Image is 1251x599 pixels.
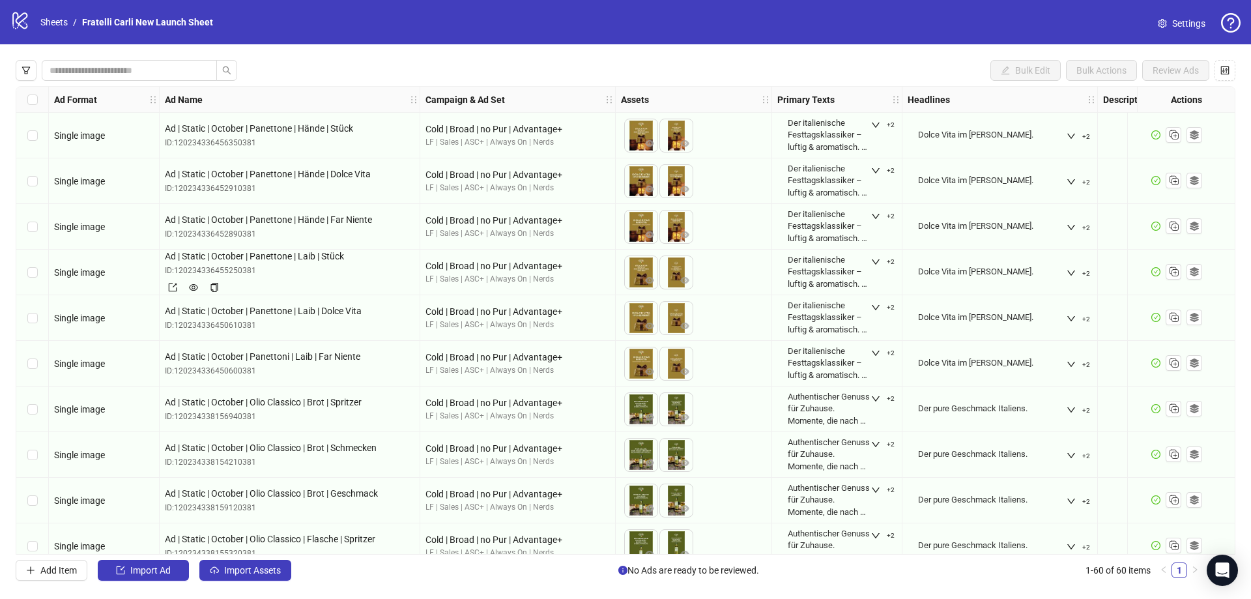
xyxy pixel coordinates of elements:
[16,478,49,523] div: Select row 9
[887,258,895,266] span: +2
[165,265,414,277] div: ID: 120234336455250381
[425,93,505,107] strong: Campaign & Ad Set
[918,175,1033,186] div: Dolce Vita im [PERSON_NAME].
[1167,310,1180,323] svg: Duplicate
[887,212,895,220] span: +2
[680,139,689,148] span: eye
[1067,177,1076,186] span: down
[1082,407,1090,415] span: +2
[165,441,414,455] span: Ad | Static | October | Olio Classico | Brot | Schmecken
[1215,60,1235,81] button: Configure table settings
[891,95,900,104] span: holder
[788,437,870,473] div: Authentischer Genuss für Zuhause. Momente, die nach [GEOGRAPHIC_DATA] schmecken – jetzt probieren.
[425,364,610,377] div: LF | Sales | ASC+ | Always On | Nerds
[1190,222,1199,231] svg: ad template
[680,458,689,467] span: eye
[165,486,414,501] span: Ad | Static | October | Olio Classico | Brot | Geschmack
[425,533,610,547] div: Cold | Broad | no Pur | Advantage+
[1094,87,1097,112] div: Resize Headlines column
[1061,129,1095,145] button: +2
[866,117,900,133] button: +2
[54,222,105,232] span: Single image
[165,456,414,469] div: ID: 120234338154210381
[1171,93,1202,107] strong: Actions
[1061,403,1095,418] button: +2
[1156,562,1172,578] button: left
[918,357,1033,369] div: Dolce Vita im [PERSON_NAME].
[871,212,880,221] span: down
[165,502,414,514] div: ID: 120234338159120381
[1167,173,1180,186] svg: Duplicate
[165,137,414,149] div: ID: 120234336456350381
[660,119,693,152] img: Asset 2
[680,230,689,239] span: eye
[165,395,414,409] span: Ad | Static | October | Olio Classico | Brot | Spritzer
[1151,130,1160,139] span: check-circle
[165,121,414,136] span: Ad | Static | October | Panettone | Hände | Stück
[54,404,105,415] span: Single image
[54,313,105,323] span: Single image
[16,158,49,204] div: Select row 2
[677,364,693,380] button: Preview
[677,136,693,152] button: Preview
[677,501,693,517] button: Preview
[425,122,610,136] div: Cold | Broad | no Pur | Advantage+
[1067,132,1076,141] span: down
[918,448,1028,460] div: Der pure Geschmack Italiens.
[625,347,657,380] img: Asset 1
[165,319,414,332] div: ID: 120234336450610381
[98,560,189,581] button: Import Ad
[1221,13,1241,33] span: question-circle
[1103,93,1155,107] strong: Descriptions
[1190,404,1199,413] svg: ad template
[1151,267,1160,276] span: check-circle
[210,566,219,575] span: cloud-upload
[660,165,693,197] img: Asset 2
[621,93,649,107] strong: Assets
[866,437,900,452] button: +2
[1067,542,1076,551] span: down
[165,304,414,318] span: Ad | Static | October | Panettone | Laib | Dolce Vita
[425,259,610,273] div: Cold | Broad | no Pur | Advantage+
[1151,541,1160,550] span: check-circle
[1061,266,1095,282] button: +2
[1190,267,1199,276] svg: ad template
[1082,224,1090,232] span: +2
[625,393,657,426] img: Asset 1
[1082,452,1090,460] span: +2
[899,87,902,112] div: Resize Primary Texts column
[16,341,49,387] div: Select row 6
[1167,265,1180,278] svg: Duplicate
[871,349,880,358] span: down
[54,93,97,107] strong: Ad Format
[425,136,610,149] div: LF | Sales | ASC+ | Always On | Nerds
[73,15,77,29] li: /
[887,121,895,129] span: +2
[768,87,771,112] div: Resize Assets column
[918,220,1033,232] div: Dolce Vita im [PERSON_NAME].
[1172,16,1205,31] span: Settings
[677,319,693,334] button: Preview
[677,273,693,289] button: Preview
[887,349,895,357] span: +2
[788,163,870,199] div: Der italienische Festtagsklassiker – luftig & aromatisch. Momente, die nach [GEOGRAPHIC_DATA] sch...
[918,494,1028,506] div: Der pure Geschmack Italiens.
[1172,563,1186,577] a: 1
[645,367,654,376] span: eye
[642,182,657,197] button: Preview
[1087,95,1096,104] span: holder
[887,304,895,312] span: +2
[425,319,610,331] div: LF | Sales | ASC+ | Always On | Nerds
[425,182,610,194] div: LF | Sales | ASC+ | Always On | Nerds
[918,312,1033,323] div: Dolce Vita im [PERSON_NAME].
[660,530,693,562] img: Asset 2
[1067,314,1076,323] span: down
[680,321,689,330] span: eye
[866,482,900,498] button: +2
[116,566,125,575] span: import
[680,549,689,559] span: eye
[189,283,198,292] span: eye
[887,167,895,175] span: +2
[605,95,614,104] span: holder
[418,95,427,104] span: holder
